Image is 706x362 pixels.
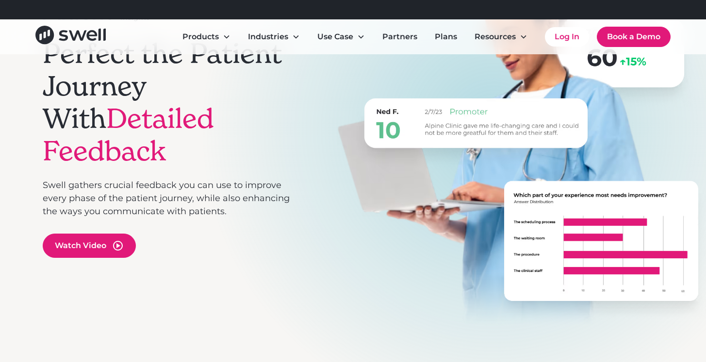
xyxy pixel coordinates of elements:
a: home [35,26,106,47]
div: Products [182,31,219,43]
div: Use Case [310,27,373,47]
a: Book a Demo [597,27,671,47]
span: Detailed Feedback [43,101,214,168]
a: Partners [375,27,425,47]
a: open lightbox [43,234,136,258]
div: Resources [475,31,516,43]
div: Resources [467,27,535,47]
a: Plans [427,27,465,47]
div: Industries [248,31,288,43]
div: Use Case [317,31,353,43]
a: Log In [545,27,589,47]
div: Industries [240,27,308,47]
div: Watch Video [55,240,106,252]
h1: Perfect the Patient Journey With [43,37,304,168]
div: Products [175,27,238,47]
p: Swell gathers crucial feedback you can use to improve every phase of the patient journey, while a... [43,179,304,218]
